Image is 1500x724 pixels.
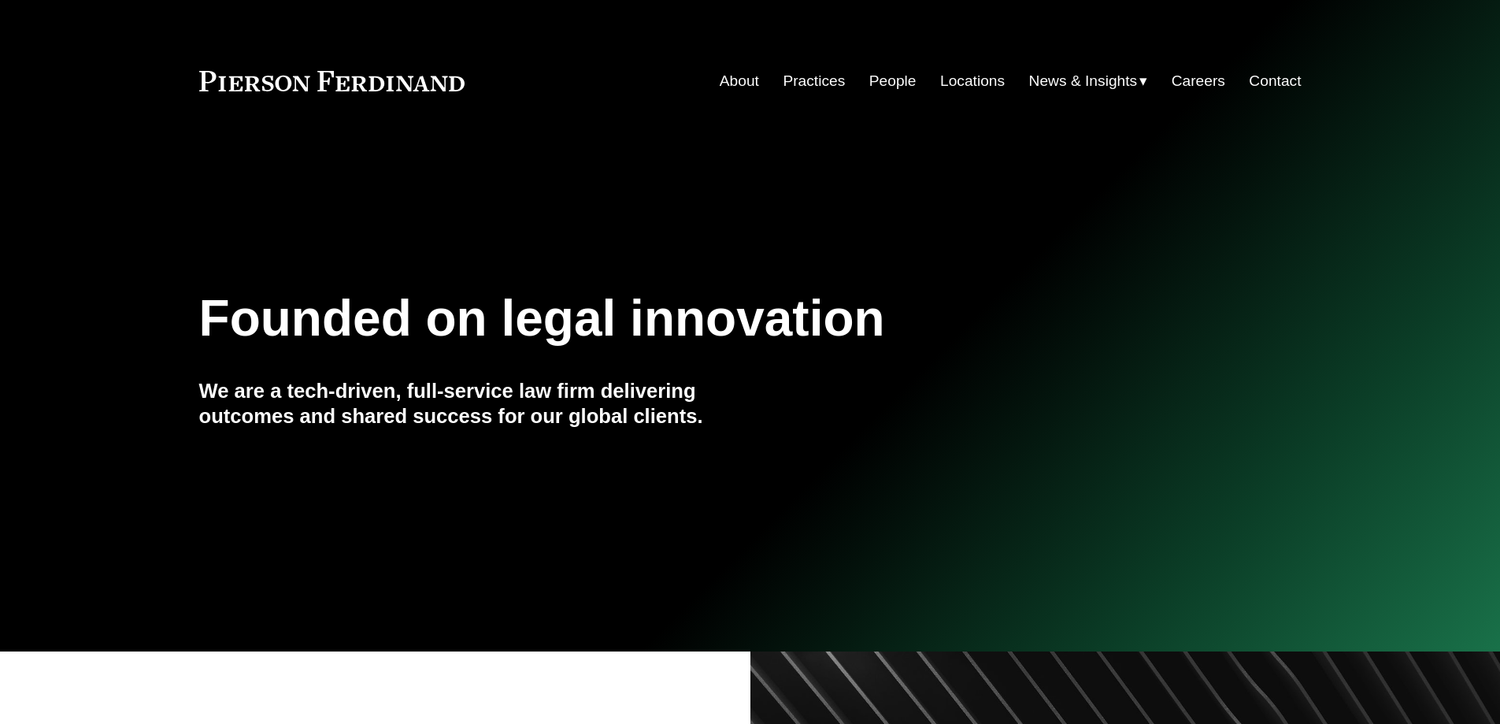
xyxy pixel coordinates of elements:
a: Contact [1249,66,1301,96]
a: Locations [940,66,1005,96]
a: Careers [1172,66,1225,96]
a: Practices [783,66,845,96]
h1: Founded on legal innovation [199,290,1118,347]
span: News & Insights [1029,68,1138,95]
h4: We are a tech-driven, full-service law firm delivering outcomes and shared success for our global... [199,378,750,429]
a: People [869,66,917,96]
a: About [720,66,759,96]
a: folder dropdown [1029,66,1148,96]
